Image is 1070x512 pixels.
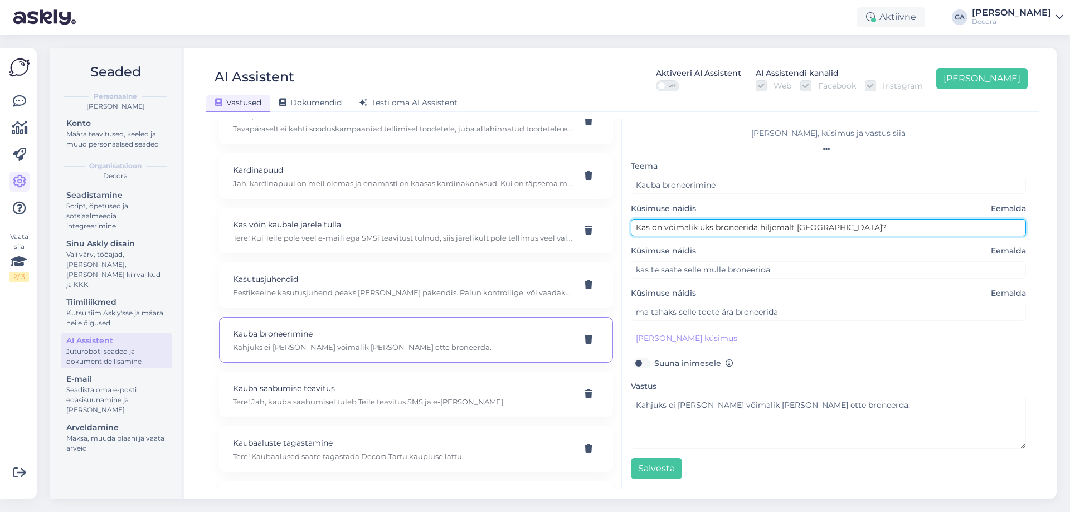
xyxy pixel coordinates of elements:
[876,80,923,91] label: Instagram
[233,382,572,394] p: Kauba saabumise teavitus
[991,287,1026,299] span: Eemalda
[9,272,29,282] div: 2 / 3
[631,381,661,392] label: Vastus
[233,218,572,231] p: Kas võin kaubale järele tulla
[631,458,682,479] button: Salvesta
[66,129,167,149] div: Määra teavitused, keeled ja muud personaalsed seaded
[219,372,613,417] div: Kauba saabumise teavitusTere! Jah, kauba saabumisel tuleb Teile teavitus SMS ja e-[PERSON_NAME]
[936,68,1028,89] button: [PERSON_NAME]
[219,262,613,308] div: KasutusjuhendidEestikeelne kasutusjuhend peaks [PERSON_NAME] pakendis. Palun kontrollige, või vaa...
[89,161,142,171] b: Organisatsioon
[9,232,29,282] div: Vaata siia
[94,91,137,101] b: Personaalne
[665,81,679,91] span: OFF
[61,295,172,330] a: TiimiliikmedKutsu tiim Askly'sse ja määra neile õigused
[66,422,167,433] div: Arveldamine
[631,177,1026,194] input: Lisa teema
[656,67,741,80] div: Aktiveeri AI Assistent
[215,97,261,108] span: Vastused
[233,273,572,285] p: Kasutusjuhendid
[66,189,167,201] div: Seadistamine
[631,397,1026,449] textarea: Kahjuks ei [PERSON_NAME] võimalik [PERSON_NAME] ette broneerda.
[279,97,342,108] span: Dokumendid
[61,236,172,291] a: Sinu Askly disainVali värv, tööajad, [PERSON_NAME], [PERSON_NAME] kiirvalikud ja KKK
[233,287,572,298] p: Eestikeelne kasutusjuhend peaks [PERSON_NAME] pakendis. Palun kontrollige, või vaadake meie e-poe...
[991,203,1026,214] span: Eemalda
[952,9,967,25] div: GA
[219,208,613,253] div: Kas võin kaubale järele tullaTere! Kui Teile pole veel e-maili ega SMSi teavitust tulnud, siis jä...
[215,66,294,91] div: AI Assistent
[631,261,1026,279] input: Näide kliendi küsimusest
[219,317,613,363] div: Kauba broneerimineKahjuks ei [PERSON_NAME] võimalik [PERSON_NAME] ette broneerda.
[61,333,172,368] a: AI AssistentJuturoboti seaded ja dokumentide lisamine
[233,124,572,134] p: Tavapäraselt ei kehti sooduskampaaniad tellimisel toodetele, juba allahinnatud toodetele ega "tav...
[59,171,172,181] div: Decora
[233,397,572,407] p: Tere! Jah, kauba saabumisel tuleb Teile teavitus SMS ja e-[PERSON_NAME]
[61,420,172,455] a: ArveldamineMaksa, muuda plaani ja vaata arveid
[654,356,733,370] label: Suuna inimesele
[631,287,1026,299] label: Küsimuse näidis
[233,328,572,340] p: Kauba broneerimine
[66,250,167,290] div: Vali värv, tööajad, [PERSON_NAME], [PERSON_NAME] kiirvalikud ja KKK
[66,118,167,129] div: Konto
[66,238,167,250] div: Sinu Askly disain
[61,116,172,151] a: KontoMäära teavitused, keeled ja muud personaalsed seaded
[972,8,1063,26] a: [PERSON_NAME]Decora
[767,80,791,91] label: Web
[66,335,167,347] div: AI Assistent
[66,296,167,308] div: Tiimiliikmed
[972,17,1051,26] div: Decora
[61,372,172,417] a: E-mailSeadista oma e-posti edasisuunamine ja [PERSON_NAME]
[233,451,572,461] p: Tere! Kaubaalused saate tagastada Decora Tartu kaupluse lattu.
[972,8,1051,17] div: [PERSON_NAME]
[66,385,167,415] div: Seadista oma e-posti edasisuunamine ja [PERSON_NAME]
[233,178,572,188] p: Jah, kardinapuul on meil olemas ja enamasti on kaasas kardinakonksud. Kui on täpsema mudeli kohta...
[631,330,742,347] button: [PERSON_NAME] küsimus
[66,308,167,328] div: Kutsu tiim Askly'sse ja määra neile õigused
[756,67,839,80] div: AI Assistendi kanalid
[631,245,1026,257] label: Küsimuse näidis
[631,203,1026,214] label: Küsimuse näidis
[219,99,613,144] div: Kampaaniatoote soodusTavapäraselt ei kehti sooduskampaaniad tellimisel toodetele, juba allahinnat...
[59,61,172,82] h2: Seaded
[61,188,172,233] a: SeadistamineScript, õpetused ja sotsiaalmeedia integreerimine
[66,201,167,231] div: Script, õpetused ja sotsiaalmeedia integreerimine
[233,233,572,243] p: Tere! Kui Teile pole veel e-maili ega SMSi teavitust tulnud, siis järelikult pole tellimus veel v...
[631,219,1026,236] input: Näide kliendi küsimusest
[219,153,613,199] div: KardinapuudJah, kardinapuul on meil olemas ja enamasti on kaasas kardinakonksud. Kui on täpsema m...
[233,164,572,176] p: Kardinapuud
[233,342,572,352] p: Kahjuks ei [PERSON_NAME] võimalik [PERSON_NAME] ette broneerda.
[857,7,925,27] div: Aktiivne
[66,433,167,454] div: Maksa, muuda plaani ja vaata arveid
[811,80,856,91] label: Facebook
[631,128,1026,139] div: [PERSON_NAME], küsimus ja vastus siia
[219,426,613,472] div: Kaubaaluste tagastamineTere! Kaubaalused saate tagastada Decora Tartu kaupluse lattu.
[991,245,1026,257] span: Eemalda
[631,304,1026,321] input: Näide kliendi küsimusest
[631,160,662,172] label: Teema
[233,437,572,449] p: Kaubaaluste tagastamine
[66,373,167,385] div: E-mail
[9,57,30,78] img: Askly Logo
[359,97,458,108] span: Testi oma AI Assistent
[59,101,172,111] div: [PERSON_NAME]
[66,347,167,367] div: Juturoboti seaded ja dokumentide lisamine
